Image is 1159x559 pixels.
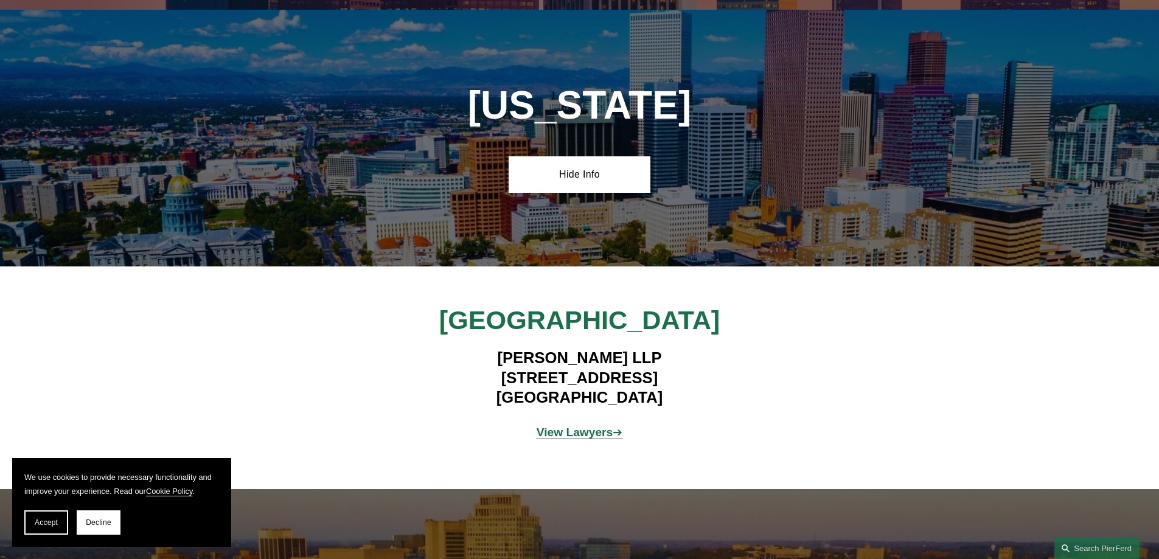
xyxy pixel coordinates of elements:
button: Decline [77,510,120,535]
span: [GEOGRAPHIC_DATA] [439,305,720,335]
a: View Lawyers➔ [537,426,623,439]
button: Accept [24,510,68,535]
h1: [US_STATE] [402,83,757,128]
section: Cookie banner [12,458,231,547]
p: We use cookies to provide necessary functionality and improve your experience. Read our . [24,470,219,498]
a: Search this site [1054,538,1140,559]
span: Accept [35,518,58,527]
strong: View Lawyers [537,426,613,439]
span: Decline [86,518,111,527]
a: Hide Info [509,156,650,193]
span: ➔ [537,426,623,439]
a: Cookie Policy [146,487,193,496]
h4: [PERSON_NAME] LLP [STREET_ADDRESS] [GEOGRAPHIC_DATA] [402,348,757,407]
